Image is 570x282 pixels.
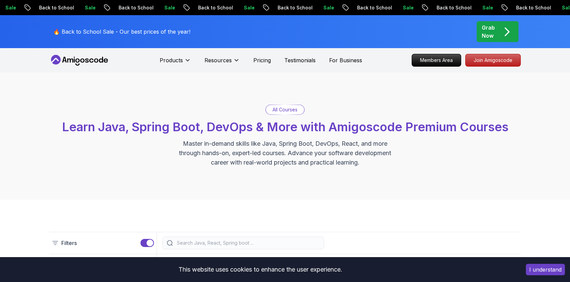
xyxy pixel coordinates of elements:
p: 🔥 Back to School Sale - Our best prices of the year! [53,28,190,36]
p: Sale [107,4,129,11]
span: Learn Java, Spring Boot, DevOps & More with Amigoscode Premium Courses [62,119,508,134]
p: Sale [187,4,208,11]
p: Sale [28,4,49,11]
a: For Business [329,56,362,64]
p: Back to School [300,4,346,11]
button: Resources [204,56,240,70]
p: Back to School [220,4,266,11]
div: This website uses cookies to enhance the user experience. [5,262,516,277]
p: Back to School [141,4,187,11]
p: Sale [346,4,367,11]
p: Members Area [412,54,461,66]
a: Members Area [412,54,461,67]
a: Pricing [253,56,271,64]
p: Sale [425,4,447,11]
button: Products [160,56,191,70]
p: Grab Now [482,24,495,40]
p: Back to School [379,4,425,11]
p: Back to School [61,4,107,11]
p: Filters [61,239,77,247]
p: Master in-demand skills like Java, Spring Boot, DevOps, React, and more through hands-on, expert-... [172,139,398,167]
p: Back to School [459,4,505,11]
button: Accept cookies [526,264,565,275]
input: Search Java, React, Spring boot ... [176,240,320,246]
p: Resources [204,56,232,64]
p: Sale [266,4,288,11]
a: Testimonials [284,56,316,64]
p: All Courses [273,106,297,113]
p: Products [160,56,183,64]
p: Join Amigoscode [466,54,520,66]
p: Sale [505,4,526,11]
a: Join Amigoscode [465,54,521,67]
